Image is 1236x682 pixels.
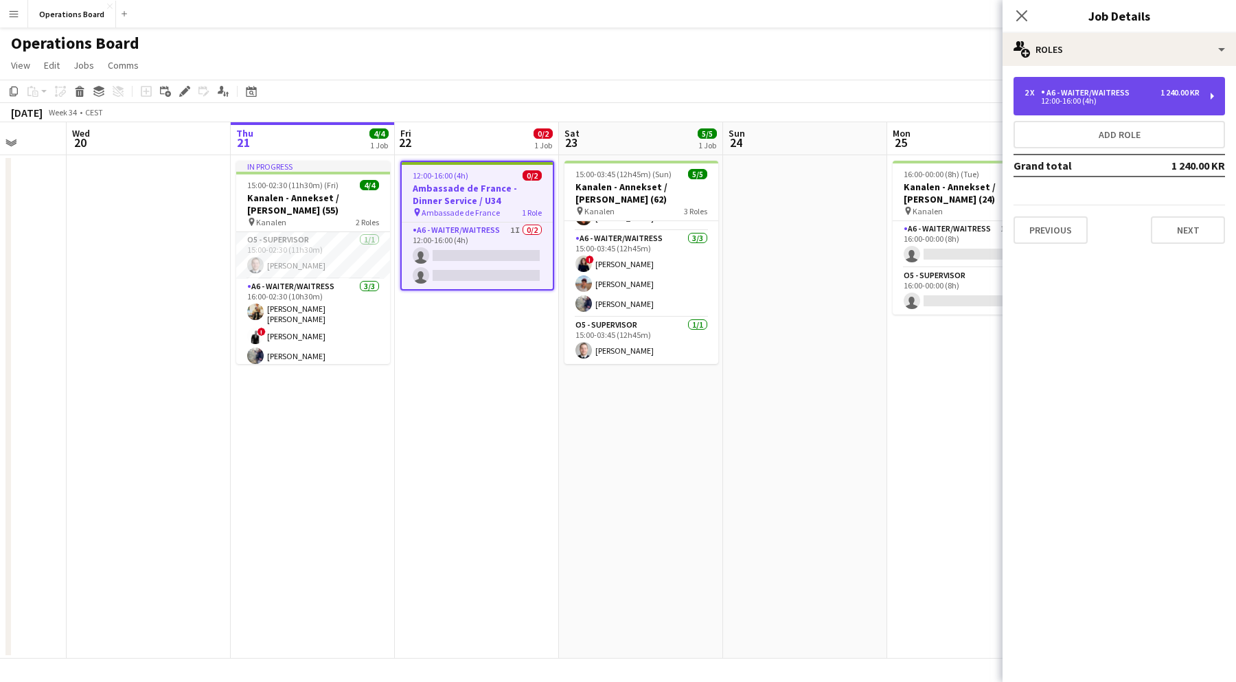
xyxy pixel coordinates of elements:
[413,170,468,181] span: 12:00-16:00 (4h)
[891,135,911,150] span: 25
[398,135,411,150] span: 22
[38,56,65,74] a: Edit
[73,59,94,71] span: Jobs
[44,59,60,71] span: Edit
[893,161,1046,315] app-job-card: 16:00-00:00 (8h) (Tue)0/2Kanalen - Annekset / [PERSON_NAME] (24) Kanalen2 RolesA6 - WAITER/WAITRE...
[102,56,144,74] a: Comms
[360,180,379,190] span: 4/4
[1025,98,1200,104] div: 12:00-16:00 (4h)
[1138,155,1225,177] td: 1 240.00 KR
[402,223,553,289] app-card-role: A6 - WAITER/WAITRESS1I0/212:00-16:00 (4h)
[247,180,339,190] span: 15:00-02:30 (11h30m) (Fri)
[726,135,745,150] span: 24
[236,192,390,216] h3: Kanalen - Annekset / [PERSON_NAME] (55)
[1003,7,1236,25] h3: Job Details
[562,135,580,150] span: 23
[402,182,553,207] h3: Ambassade de France - Dinner Service / U34
[684,206,707,216] span: 3 Roles
[236,161,390,172] div: In progress
[586,255,594,264] span: !
[564,181,718,205] h3: Kanalen - Annekset / [PERSON_NAME] (62)
[534,140,552,150] div: 1 Job
[1014,155,1138,177] td: Grand total
[698,128,717,139] span: 5/5
[400,127,411,139] span: Fri
[5,56,36,74] a: View
[893,221,1046,268] app-card-role: A6 - WAITER/WAITRESS13A0/116:00-00:00 (8h)
[85,107,103,117] div: CEST
[575,169,672,179] span: 15:00-03:45 (12h45m) (Sun)
[1160,88,1200,98] div: 1 240.00 KR
[522,207,542,218] span: 1 Role
[400,161,554,291] app-job-card: 12:00-16:00 (4h)0/2Ambassade de France - Dinner Service / U34 Ambassade de France1 RoleA6 - WAITE...
[370,140,388,150] div: 1 Job
[688,169,707,179] span: 5/5
[1025,88,1041,98] div: 2 x
[11,33,139,54] h1: Operations Board
[1041,88,1135,98] div: A6 - WAITER/WAITRESS
[236,279,390,370] app-card-role: A6 - WAITER/WAITRESS3/316:00-02:30 (10h30m)[PERSON_NAME] [PERSON_NAME] [PERSON_NAME]![PERSON_NAME...
[356,217,379,227] span: 2 Roles
[256,217,286,227] span: Kanalen
[11,106,43,120] div: [DATE]
[523,170,542,181] span: 0/2
[564,231,718,317] app-card-role: A6 - WAITER/WAITRESS3/315:00-03:45 (12h45m)![PERSON_NAME][PERSON_NAME][PERSON_NAME]
[72,127,90,139] span: Wed
[257,328,266,336] span: !
[45,107,80,117] span: Week 34
[236,161,390,364] app-job-card: In progress15:00-02:30 (11h30m) (Fri)4/4Kanalen - Annekset / [PERSON_NAME] (55) Kanalen2 RolesO5 ...
[11,59,30,71] span: View
[584,206,615,216] span: Kanalen
[68,56,100,74] a: Jobs
[236,127,253,139] span: Thu
[236,232,390,279] app-card-role: O5 - SUPERVISOR1/115:00-02:30 (11h30m)[PERSON_NAME]
[698,140,716,150] div: 1 Job
[913,206,943,216] span: Kanalen
[534,128,553,139] span: 0/2
[369,128,389,139] span: 4/4
[108,59,139,71] span: Comms
[564,161,718,364] app-job-card: 15:00-03:45 (12h45m) (Sun)5/5Kanalen - Annekset / [PERSON_NAME] (62) Kanalen3 RolesA6 - WAITER/WA...
[564,317,718,364] app-card-role: O5 - SUPERVISOR1/115:00-03:45 (12h45m)[PERSON_NAME]
[1003,33,1236,66] div: Roles
[564,127,580,139] span: Sat
[70,135,90,150] span: 20
[893,268,1046,315] app-card-role: O5 - SUPERVISOR0/116:00-00:00 (8h)
[234,135,253,150] span: 21
[729,127,745,139] span: Sun
[893,127,911,139] span: Mon
[1151,216,1225,244] button: Next
[422,207,500,218] span: Ambassade de France
[1014,216,1088,244] button: Previous
[893,181,1046,205] h3: Kanalen - Annekset / [PERSON_NAME] (24)
[1014,121,1225,148] button: Add role
[28,1,116,27] button: Operations Board
[904,169,979,179] span: 16:00-00:00 (8h) (Tue)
